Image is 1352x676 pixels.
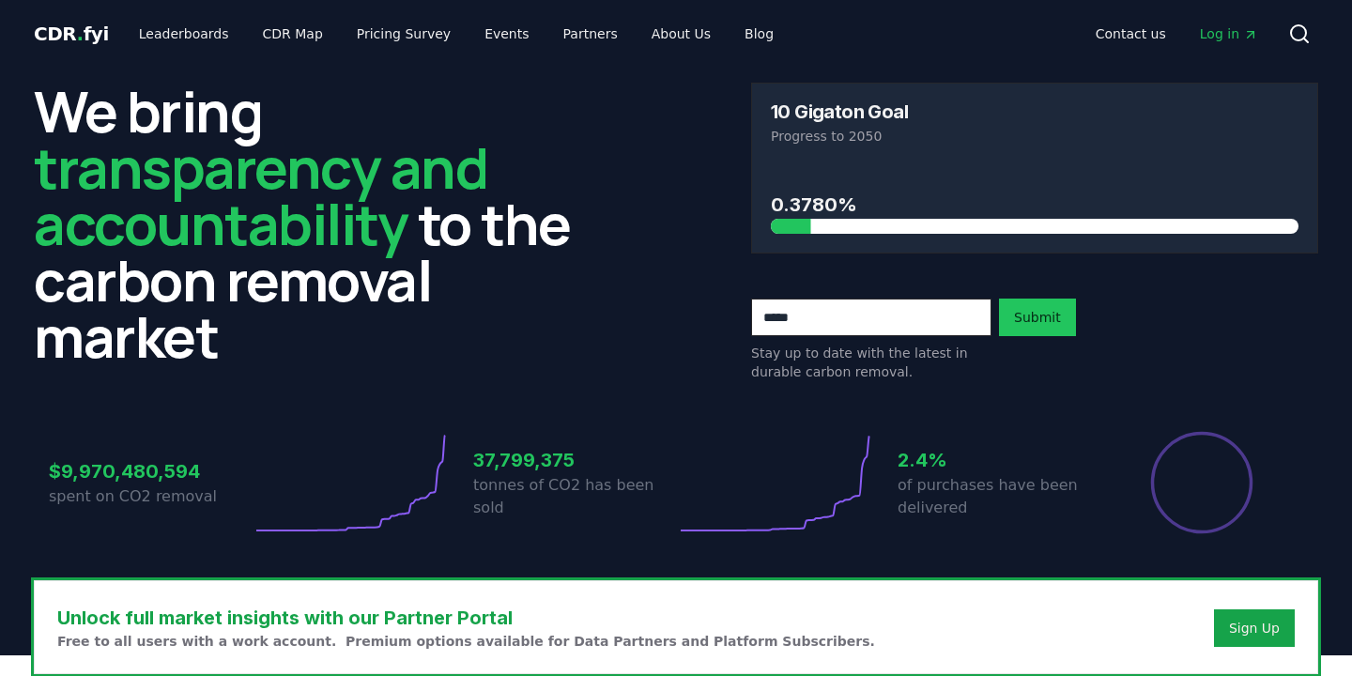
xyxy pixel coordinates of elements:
[34,21,109,47] a: CDR.fyi
[1081,17,1273,51] nav: Main
[473,446,676,474] h3: 37,799,375
[637,17,726,51] a: About Us
[77,23,84,45] span: .
[1081,17,1181,51] a: Contact us
[473,474,676,519] p: tonnes of CO2 has been sold
[49,485,252,508] p: spent on CO2 removal
[34,83,601,364] h2: We bring to the carbon removal market
[1185,17,1273,51] a: Log in
[124,17,244,51] a: Leaderboards
[548,17,633,51] a: Partners
[469,17,544,51] a: Events
[751,344,991,381] p: Stay up to date with the latest in durable carbon removal.
[898,446,1100,474] h3: 2.4%
[898,474,1100,519] p: of purchases have been delivered
[1214,609,1295,647] button: Sign Up
[1149,430,1254,535] div: Percentage of sales delivered
[771,127,1298,146] p: Progress to 2050
[34,129,487,262] span: transparency and accountability
[57,632,875,651] p: Free to all users with a work account. Premium options available for Data Partners and Platform S...
[1200,24,1258,43] span: Log in
[771,102,908,121] h3: 10 Gigaton Goal
[1229,619,1280,638] a: Sign Up
[999,299,1076,336] button: Submit
[34,23,109,45] span: CDR fyi
[730,17,789,51] a: Blog
[342,17,466,51] a: Pricing Survey
[124,17,789,51] nav: Main
[248,17,338,51] a: CDR Map
[49,457,252,485] h3: $9,970,480,594
[57,604,875,632] h3: Unlock full market insights with our Partner Portal
[771,191,1298,219] h3: 0.3780%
